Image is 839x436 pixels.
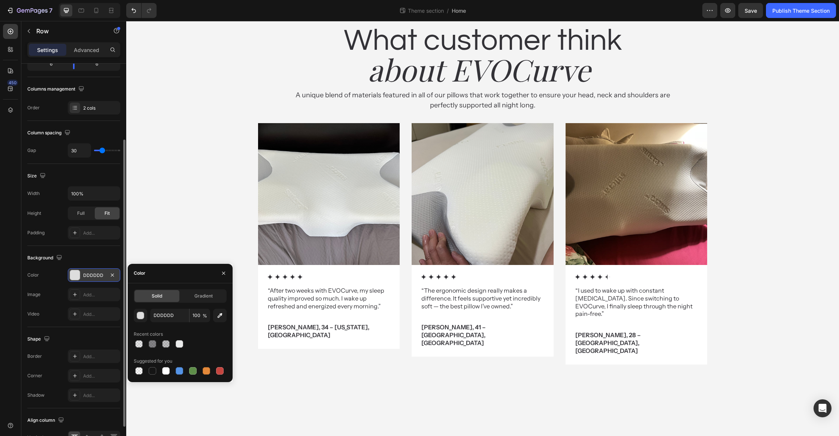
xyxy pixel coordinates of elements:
[194,293,213,299] span: Gradient
[766,3,836,18] button: Publish Theme Section
[814,399,832,417] div: Open Intercom Messenger
[27,415,66,426] div: Align column
[27,147,36,154] div: Gap
[27,392,45,399] div: Shadow
[27,171,47,181] div: Size
[128,28,578,68] h2: about EVOCurve
[27,253,64,263] div: Background
[77,210,85,217] span: Full
[49,6,52,15] p: 7
[134,358,172,365] div: Suggested for you
[27,190,40,197] div: Width
[447,7,449,15] span: /
[27,272,39,278] div: Color
[3,3,56,18] button: 7
[142,266,264,289] p: “After two weeks with EVOCurve, my sleep quality improved so much. I wake up refreshed and energi...
[83,292,118,298] div: Add...
[295,266,418,289] p: “The ergonomic design really makes a difference. It feels supportive yet incredibly soft — the be...
[745,7,757,14] span: Save
[105,210,110,217] span: Fit
[83,272,105,279] div: DDDDDD
[37,46,58,54] p: Settings
[132,102,274,244] img: gempages_575956228132307487-27fbe6fe-2e7c-4ede-9cde-efd622396ed4.png
[68,144,91,157] input: Auto
[449,266,572,297] p: “I used to wake up with constant [MEDICAL_DATA]. Since switching to EVOCurve, I finally sleep thr...
[27,84,86,94] div: Columns management
[83,230,118,237] div: Add...
[83,105,118,112] div: 2 cols
[27,229,45,236] div: Padding
[83,353,118,360] div: Add...
[134,270,145,277] div: Color
[74,46,99,54] p: Advanced
[27,353,42,360] div: Border
[27,311,39,317] div: Video
[452,7,466,15] span: Home
[36,27,100,36] p: Row
[29,59,67,69] div: 6
[134,331,163,338] div: Recent colors
[83,311,118,318] div: Add...
[27,334,51,344] div: Shape
[152,293,162,299] span: Solid
[27,104,40,111] div: Order
[203,312,207,319] span: %
[439,102,581,244] img: gempages_575956228132307487-2a8296dd-afb9-41c1-8d26-8264419c6b63.png
[738,3,763,18] button: Save
[27,210,41,217] div: Height
[163,69,551,89] p: A unique blend of materials featured in all of our pillows that work together to ensure your head...
[68,187,120,200] input: Auto
[27,291,40,298] div: Image
[81,59,119,69] div: 6
[772,7,830,15] div: Publish Theme Section
[126,21,839,436] iframe: Design area
[295,302,418,326] p: [PERSON_NAME], 41 – [GEOGRAPHIC_DATA], [GEOGRAPHIC_DATA]
[83,392,118,399] div: Add...
[126,3,157,18] div: Undo/Redo
[449,310,572,333] p: [PERSON_NAME], 28 – [GEOGRAPHIC_DATA], [GEOGRAPHIC_DATA]
[150,309,189,322] input: Eg: FFFFFF
[27,128,72,138] div: Column spacing
[406,7,445,15] span: Theme section
[7,80,18,86] div: 450
[27,372,42,379] div: Corner
[285,102,427,244] img: gempages_575956228132307487-b3269dae-4416-49c8-ad6d-e4b099ad1aed.png
[142,302,264,318] p: [PERSON_NAME], 34 – [US_STATE], [GEOGRAPHIC_DATA]
[83,373,118,379] div: Add...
